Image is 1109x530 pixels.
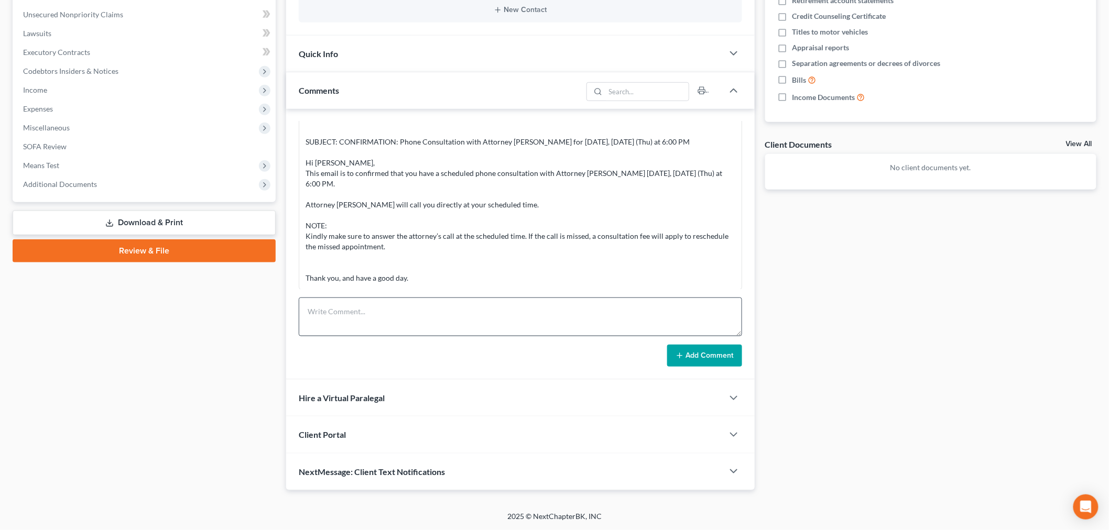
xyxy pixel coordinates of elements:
span: Client Portal [299,429,346,439]
span: Comments [299,85,339,95]
span: Expenses [23,104,53,113]
span: NextMessage: Client Text Notifications [299,467,445,477]
a: Download & Print [13,211,276,235]
span: Quick Info [299,49,338,59]
div: [EMAIL_ADDRESS][DOMAIN_NAME] SUBJECT: CONFIRMATION: Phone Consultation with Attorney [PERSON_NAME... [306,105,735,283]
span: SOFA Review [23,142,67,151]
span: Additional Documents [23,180,97,189]
div: 2025 © NextChapterBK, INC [256,511,853,530]
span: Credit Counseling Certificate [792,11,886,21]
span: Lawsuits [23,29,51,38]
span: Separation agreements or decrees of divorces [792,58,941,69]
a: Review & File [13,239,276,262]
button: Add Comment [667,345,742,367]
span: Means Test [23,161,59,170]
span: Income Documents [792,92,855,103]
a: Unsecured Nonpriority Claims [15,5,276,24]
p: No client documents yet. [774,162,1089,173]
span: Hire a Virtual Paralegal [299,393,385,403]
a: View All [1066,140,1092,148]
a: SOFA Review [15,137,276,156]
span: Unsecured Nonpriority Claims [23,10,123,19]
button: New Contact [307,6,734,14]
input: Search... [605,83,689,101]
a: Executory Contracts [15,43,276,62]
div: Open Intercom Messenger [1073,494,1099,520]
span: Titles to motor vehicles [792,27,868,37]
div: Client Documents [765,139,832,150]
span: Executory Contracts [23,48,90,57]
span: Codebtors Insiders & Notices [23,67,118,75]
span: Income [23,85,47,94]
span: Appraisal reports [792,42,850,53]
a: Lawsuits [15,24,276,43]
span: Bills [792,75,807,85]
span: Miscellaneous [23,123,70,132]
